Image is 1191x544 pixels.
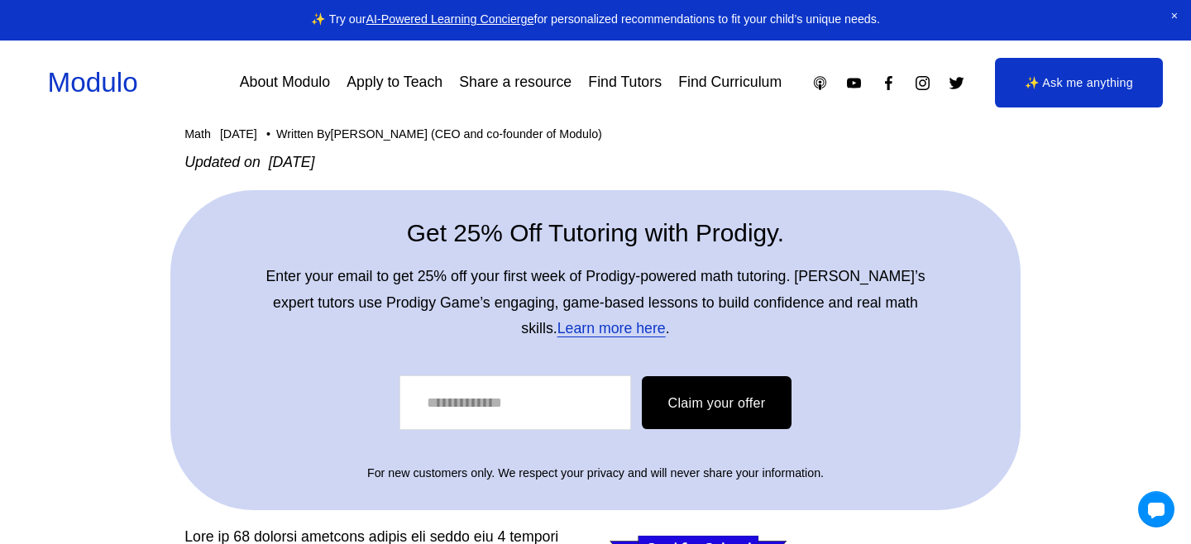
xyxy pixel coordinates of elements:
[366,12,533,26] a: AI-Powered Learning Concierge
[588,68,662,97] a: Find Tutors
[196,463,995,484] p: For new customers only. We respect your privacy and will never share your information.
[256,264,935,343] p: Enter your email to get 25% off your first week of Prodigy-powered math tutoring. [PERSON_NAME]’s...
[642,376,792,429] button: Claim your offer
[240,68,330,97] a: About Modulo
[845,74,863,92] a: YouTube
[184,154,314,170] em: Updated on [DATE]
[557,320,666,336] a: Learn more here
[459,68,572,97] a: Share a resource
[276,127,602,141] div: Written By
[220,127,257,141] span: [DATE]
[678,68,782,97] a: Find Curriculum
[48,67,138,98] a: Modulo
[880,74,897,92] a: Facebook
[668,396,766,410] span: Claim your offer
[256,216,935,251] h2: Get 25% Off Tutoring with Prodigy.
[995,58,1163,107] a: ✨ Ask me anything
[184,127,211,141] a: Math
[331,127,602,141] a: [PERSON_NAME] (CEO and co-founder of Modulo)
[914,74,931,92] a: Instagram
[811,74,829,92] a: Apple Podcasts
[948,74,965,92] a: Twitter
[347,68,442,97] a: Apply to Teach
